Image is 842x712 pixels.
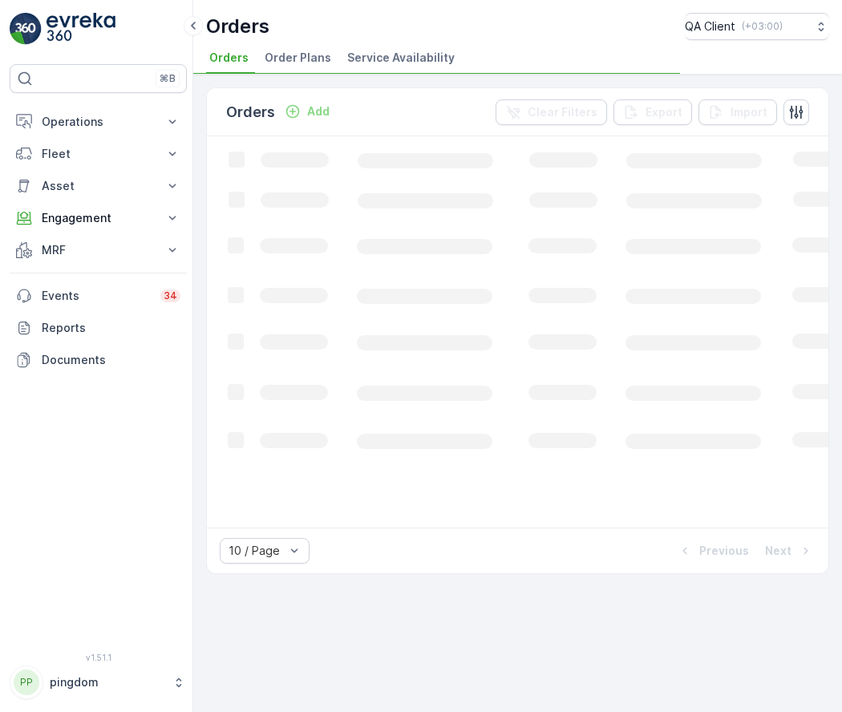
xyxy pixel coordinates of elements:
[698,99,777,125] button: Import
[42,146,155,162] p: Fleet
[42,352,180,368] p: Documents
[646,104,682,120] p: Export
[765,543,791,559] p: Next
[10,344,187,376] a: Documents
[347,50,455,66] span: Service Availability
[10,170,187,202] button: Asset
[42,320,180,336] p: Reports
[14,670,39,695] div: PP
[42,114,155,130] p: Operations
[675,541,751,560] button: Previous
[160,72,176,85] p: ⌘B
[10,202,187,234] button: Engagement
[47,13,115,45] img: logo_light-DOdMpM7g.png
[42,288,151,304] p: Events
[50,674,164,690] p: pingdom
[10,138,187,170] button: Fleet
[307,103,330,119] p: Add
[731,104,767,120] p: Import
[496,99,607,125] button: Clear Filters
[265,50,331,66] span: Order Plans
[10,665,187,699] button: PPpingdom
[742,20,783,33] p: ( +03:00 )
[10,13,42,45] img: logo
[685,18,735,34] p: QA Client
[10,280,187,312] a: Events34
[763,541,816,560] button: Next
[685,13,829,40] button: QA Client(+03:00)
[226,101,275,123] p: Orders
[206,14,269,39] p: Orders
[699,543,749,559] p: Previous
[42,242,155,258] p: MRF
[164,289,177,302] p: 34
[209,50,249,66] span: Orders
[10,653,187,662] span: v 1.51.1
[10,234,187,266] button: MRF
[278,102,336,121] button: Add
[42,178,155,194] p: Asset
[10,312,187,344] a: Reports
[42,210,155,226] p: Engagement
[528,104,597,120] p: Clear Filters
[613,99,692,125] button: Export
[10,106,187,138] button: Operations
